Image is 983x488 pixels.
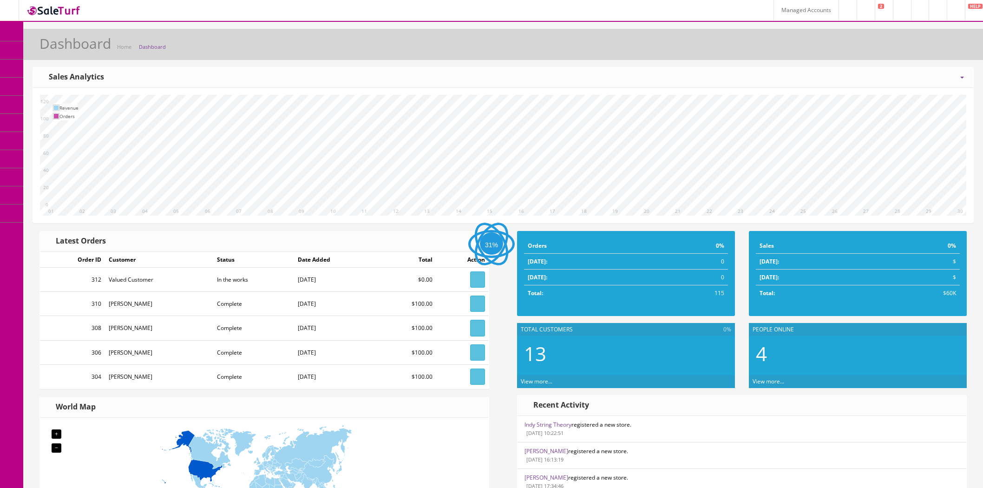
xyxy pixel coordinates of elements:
td: [PERSON_NAME] [105,340,214,364]
strong: Total: [528,289,543,297]
td: Orders [524,238,649,254]
h3: Sales Analytics [42,73,104,81]
td: 312 [40,268,105,292]
td: Valued Customer [105,268,214,292]
td: Status [213,252,294,268]
td: [DATE] [294,292,377,316]
td: [PERSON_NAME] [105,292,214,316]
td: $0.00 [377,268,436,292]
h1: Dashboard [39,36,111,51]
h2: 13 [524,343,728,364]
td: Complete [213,340,294,364]
div: Total Customers [517,323,735,336]
a: Home [117,43,131,50]
h3: Recent Activity [527,401,589,409]
h2: 4 [756,343,960,364]
td: $100.00 [377,292,436,316]
small: [DATE] 16:13:19 [524,456,564,463]
strong: [DATE]: [528,257,547,265]
td: $100.00 [377,316,436,340]
a: [PERSON_NAME] [524,474,568,481]
td: $ [872,270,960,285]
td: Customer [105,252,214,268]
td: $ [872,254,960,270]
td: [DATE] [294,268,377,292]
td: 115 [649,285,728,301]
td: Order ID [40,252,105,268]
img: SaleTurf [26,4,82,17]
h3: Latest Orders [49,237,106,245]
td: [PERSON_NAME] [105,316,214,340]
a: View more... [521,377,552,385]
td: Orders [59,112,79,120]
strong: [DATE]: [528,273,547,281]
td: In the works [213,268,294,292]
td: Sales [756,238,872,254]
li: registered a new store. [518,416,966,442]
div: People Online [749,323,967,336]
td: 306 [40,340,105,364]
td: 0% [872,238,960,254]
span: 2 [878,4,884,9]
li: registered a new store. [518,442,966,469]
a: Dashboard [139,43,166,50]
td: 0 [649,270,728,285]
strong: Total: [760,289,775,297]
td: 310 [40,292,105,316]
td: Complete [213,316,294,340]
td: 304 [40,364,105,389]
td: $100.00 [377,364,436,389]
a: [PERSON_NAME] [524,447,568,455]
td: Total [377,252,436,268]
td: [DATE] [294,340,377,364]
td: [DATE] [294,316,377,340]
span: HELP [968,4,983,9]
td: 308 [40,316,105,340]
td: Revenue [59,104,79,112]
td: 0% [649,238,728,254]
td: 0 [649,254,728,270]
h3: World Map [49,403,96,411]
td: Complete [213,292,294,316]
div: + [52,429,61,439]
div: − [52,443,61,453]
span: 0% [723,325,731,334]
td: Complete [213,364,294,389]
td: [DATE] [294,364,377,389]
small: [DATE] 10:22:51 [524,429,564,436]
td: [PERSON_NAME] [105,364,214,389]
td: Action [436,252,489,268]
td: $60K [872,285,960,301]
strong: [DATE]: [760,257,779,265]
td: Date Added [294,252,377,268]
td: $100.00 [377,340,436,364]
a: View more... [753,377,784,385]
strong: [DATE]: [760,273,779,281]
a: Indy String Theory [524,421,571,429]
